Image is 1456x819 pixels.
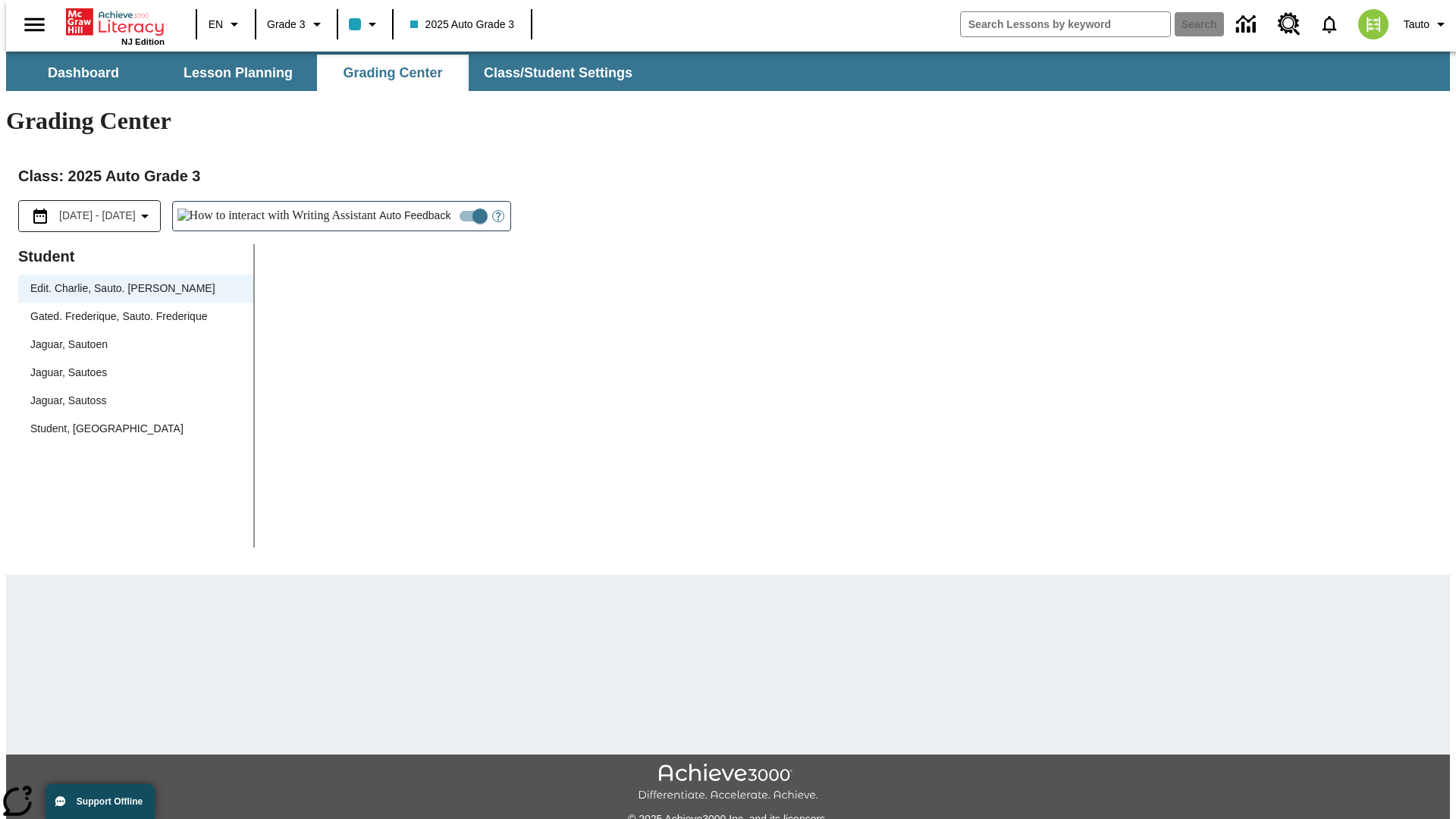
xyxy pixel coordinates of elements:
a: Home [66,7,165,37]
h1: Grading Center [6,107,1450,135]
div: Jaguar, Sautoss [30,393,106,409]
span: Support Offline [77,796,143,807]
h2: Class : 2025 Auto Grade 3 [18,164,1438,188]
button: Class/Student Settings [472,55,645,91]
p: Student [18,244,253,268]
span: Lesson Planning [184,64,293,82]
button: Language: EN, Select a language [202,11,250,38]
div: Jaguar, Sautoen [30,337,108,353]
span: Class/Student Settings [484,64,632,82]
img: avatar image [1358,9,1389,39]
svg: Collapse Date Range Filter [136,207,154,225]
div: Student, [GEOGRAPHIC_DATA] [30,421,184,437]
img: Achieve3000 Differentiate Accelerate Achieve [638,764,818,802]
div: Home [66,5,165,46]
div: Jaguar, Sautoes [18,359,253,387]
span: Tauto [1404,17,1429,33]
div: SubNavbar [6,52,1450,91]
button: Profile/Settings [1398,11,1456,38]
button: Lesson Planning [162,55,314,91]
button: Grade: Grade 3, Select a grade [261,11,332,38]
div: Gated. Frederique, Sauto. Frederique [18,303,253,331]
div: Student, [GEOGRAPHIC_DATA] [18,415,253,443]
button: Class color is light blue. Change class color [343,11,388,38]
span: Grading Center [343,64,442,82]
button: Open side menu [12,2,57,47]
div: SubNavbar [6,55,646,91]
input: search field [961,12,1170,36]
a: Resource Center, Will open in new tab [1269,4,1310,45]
span: NJ Edition [121,37,165,46]
span: Dashboard [48,64,119,82]
div: Edit. Charlie, Sauto. [PERSON_NAME] [30,281,215,297]
span: Auto Feedback [379,208,450,224]
a: Data Center [1227,4,1269,45]
div: Gated. Frederique, Sauto. Frederique [30,309,207,325]
span: EN [209,17,223,33]
button: Support Offline [45,784,155,819]
div: Jaguar, Sautoss [18,387,253,415]
a: Notifications [1310,5,1349,44]
button: Select a new avatar [1349,5,1398,44]
span: [DATE] - [DATE] [59,208,136,224]
button: Select the date range menu item [25,207,154,225]
div: Edit. Charlie, Sauto. [PERSON_NAME] [18,275,253,303]
span: 2025 Auto Grade 3 [410,17,515,33]
div: Jaguar, Sautoes [30,365,107,381]
div: Jaguar, Sautoen [18,331,253,359]
button: Open Help for Writing Assistant [486,202,510,231]
img: How to interact with Writing Assistant [177,209,377,224]
button: Dashboard [8,55,159,91]
span: Grade 3 [267,17,306,33]
button: Grading Center [317,55,469,91]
